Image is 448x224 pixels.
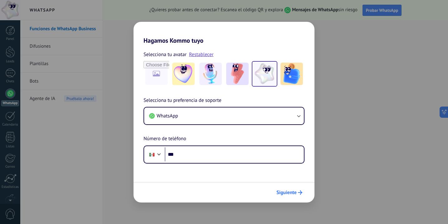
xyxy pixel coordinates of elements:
[157,113,178,119] span: WhatsApp
[226,63,249,85] img: -3.jpeg
[144,97,222,105] span: Selecciona tu preferencia de soporte
[146,148,158,161] div: Mexico: + 52
[144,50,187,59] span: Selecciona tu avatar
[134,22,314,44] h2: Hagamos Kommo tuyo
[274,187,305,198] button: Siguiente
[189,51,214,58] a: Restablecer
[276,190,297,195] span: Siguiente
[144,135,186,143] span: Número de teléfono
[172,63,195,85] img: -1.jpeg
[280,63,303,85] img: -5.jpeg
[199,63,222,85] img: -2.jpeg
[144,107,304,124] button: WhatsApp
[253,63,276,85] img: -4.jpeg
